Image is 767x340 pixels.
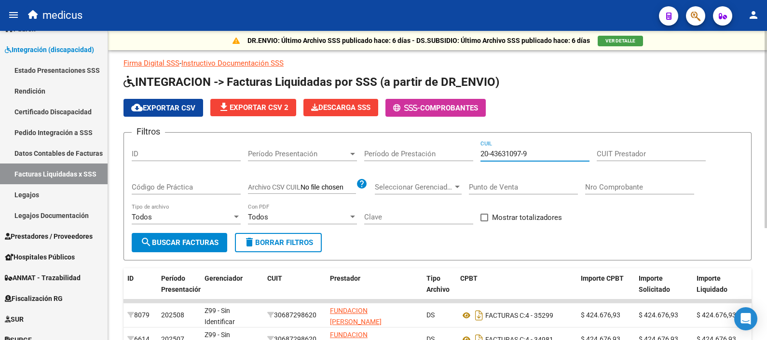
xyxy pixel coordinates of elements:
[205,307,235,326] span: Z99 - Sin Identificar
[235,233,322,252] button: Borrar Filtros
[697,274,727,293] span: Importe Liquidado
[131,104,195,112] span: Exportar CSV
[639,311,678,319] span: $ 424.676,93
[693,268,751,311] datatable-header-cell: Importe Liquidado
[157,268,201,311] datatable-header-cell: Período Presentación
[248,213,268,221] span: Todos
[218,101,230,113] mat-icon: file_download
[218,103,288,112] span: Exportar CSV 2
[5,231,93,242] span: Prestadores / Proveedores
[330,274,360,282] span: Prestador
[697,311,736,319] span: $ 424.676,93
[267,274,282,282] span: CUIT
[140,236,152,248] mat-icon: search
[210,99,296,116] button: Exportar CSV 2
[311,103,370,112] span: Descarga SSS
[301,183,356,192] input: Archivo CSV CUIL
[385,99,486,117] button: -Comprobantes
[748,9,759,21] mat-icon: person
[393,104,420,112] span: -
[205,274,243,282] span: Gerenciador
[330,307,382,326] span: FUNDACION [PERSON_NAME]
[356,178,368,190] mat-icon: help
[161,311,184,319] span: 202508
[247,35,590,46] p: DR.ENVIO: Último Archivo SSS publicado hace: 6 días - DS.SUBSIDIO: Último Archivo SSS publicado h...
[473,308,485,323] i: Descargar documento
[244,238,313,247] span: Borrar Filtros
[42,5,82,26] span: medicus
[263,268,326,311] datatable-header-cell: CUIT
[460,308,573,323] div: 4 - 35299
[426,311,435,319] span: DS
[248,183,301,191] span: Archivo CSV CUIL
[492,212,562,223] span: Mostrar totalizadores
[485,312,525,319] span: FACTURAS C:
[127,274,134,282] span: ID
[5,44,94,55] span: Integración (discapacidad)
[639,274,670,293] span: Importe Solicitado
[5,252,75,262] span: Hospitales Públicos
[132,233,227,252] button: Buscar Facturas
[123,59,179,68] a: Firma Digital SSS
[426,274,450,293] span: Tipo Archivo
[460,274,478,282] span: CPBT
[577,268,635,311] datatable-header-cell: Importe CPBT
[131,102,143,113] mat-icon: cloud_download
[303,99,378,116] button: Descarga SSS
[598,36,643,46] button: VER DETALLE
[605,38,635,43] span: VER DETALLE
[326,268,423,311] datatable-header-cell: Prestador
[123,99,203,117] button: Exportar CSV
[132,125,165,138] h3: Filtros
[132,213,152,221] span: Todos
[420,104,478,112] span: Comprobantes
[140,238,219,247] span: Buscar Facturas
[127,310,153,321] div: 8079
[5,272,81,283] span: ANMAT - Trazabilidad
[581,274,624,282] span: Importe CPBT
[161,274,202,293] span: Período Presentación
[303,99,378,117] app-download-masive: Descarga masiva de comprobantes (adjuntos)
[248,150,348,158] span: Período Presentación
[423,268,456,311] datatable-header-cell: Tipo Archivo
[123,58,752,68] p: -
[244,236,255,248] mat-icon: delete
[123,268,157,311] datatable-header-cell: ID
[635,268,693,311] datatable-header-cell: Importe Solicitado
[581,311,620,319] span: $ 424.676,93
[267,310,322,321] div: 30687298620
[8,9,19,21] mat-icon: menu
[734,307,757,330] div: Open Intercom Messenger
[5,314,24,325] span: SUR
[5,293,63,304] span: Fiscalización RG
[456,268,577,311] datatable-header-cell: CPBT
[123,75,499,89] span: INTEGRACION -> Facturas Liquidadas por SSS (a partir de DR_ENVIO)
[181,59,284,68] a: Instructivo Documentación SSS
[201,268,263,311] datatable-header-cell: Gerenciador
[375,183,453,191] span: Seleccionar Gerenciador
